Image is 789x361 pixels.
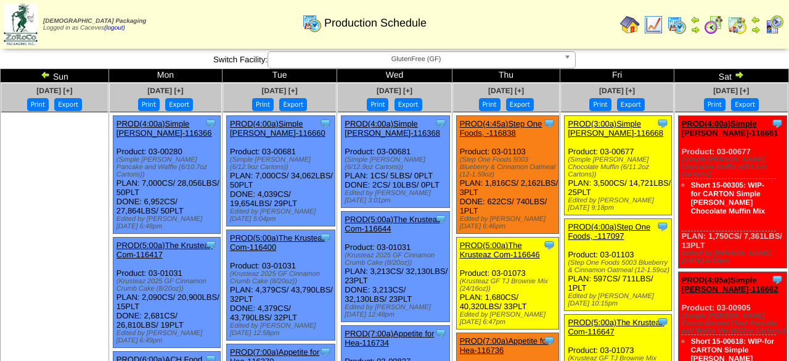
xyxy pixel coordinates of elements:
img: Tooltip [205,117,217,130]
a: PROD(4:45a)Step One Foods, -116838 [460,119,542,138]
button: Print [704,98,726,111]
a: [DATE] [+] [713,86,749,95]
button: Print [589,98,611,111]
img: Tooltip [319,117,332,130]
a: PROD(4:00a)Simple [PERSON_NAME]-116661 [682,119,779,138]
div: Edited by [PERSON_NAME] [DATE] 10:15pm [568,293,671,307]
div: Edited by [PERSON_NAME] [DATE] 6:52pm [682,250,787,265]
div: Product: 03-01031 PLAN: 4,379CS / 43,790LBS / 32PLT DONE: 4,379CS / 43,790LBS / 32PLT [226,230,335,341]
img: Tooltip [205,239,217,251]
img: arrowright.gif [690,25,700,35]
span: [DATE] [+] [599,86,635,95]
img: calendarprod.gif [667,15,687,35]
button: Print [27,98,49,111]
img: Tooltip [771,117,783,130]
img: Tooltip [543,334,555,347]
a: [DATE] [+] [377,86,412,95]
img: calendarinout.gif [727,15,747,35]
img: home.gif [620,15,640,35]
a: Short 15-00305: WIP- for CARTON Simple [PERSON_NAME] Chocolate Muffin Mix [691,181,766,215]
a: PROD(5:00a)The Krusteaz Com-116417 [117,241,213,259]
div: (Simple [PERSON_NAME] (6/12.9oz Cartons)) [230,156,335,171]
a: PROD(5:00a)The Krusteaz Com-116644 [345,215,441,233]
div: Edited by [PERSON_NAME] [DATE] 6:49pm [117,330,220,344]
div: (Simple [PERSON_NAME] Pancake and Waffle (6/10.7oz Cartons)) [117,156,220,178]
button: Export [394,98,422,111]
div: Edited by [PERSON_NAME] [DATE] 9:18pm [568,197,671,212]
img: Tooltip [543,239,555,251]
td: Wed [337,69,452,83]
div: Product: 03-00280 PLAN: 7,000CS / 28,056LBS / 50PLT DONE: 6,952CS / 27,864LBS / 50PLT [113,116,220,234]
a: [DATE] [+] [36,86,72,95]
div: Product: 03-00681 PLAN: 7,000CS / 34,062LBS / 50PLT DONE: 4,039CS / 19,654LBS / 29PLT [226,116,335,226]
img: Tooltip [771,273,783,286]
div: (Simple [PERSON_NAME] (6/12.9oz Cartons)) [345,156,449,171]
img: calendarprod.gif [302,13,322,33]
img: arrowleft.gif [41,70,51,80]
img: Tooltip [656,316,669,328]
button: Export [506,98,534,111]
a: PROD(7:00a)Appetite for Hea-116734 [345,329,434,347]
img: Tooltip [435,213,447,225]
span: Production Schedule [324,17,427,30]
div: Product: 03-01103 PLAN: 1,816CS / 2,162LBS / 3PLT DONE: 622CS / 740LBS / 1PLT [456,116,558,234]
img: zoroco-logo-small.webp [4,4,38,45]
div: Product: 03-01031 PLAN: 3,213CS / 32,130LBS / 23PLT DONE: 3,213CS / 32,130LBS / 23PLT [341,212,450,322]
td: Fri [560,69,674,83]
div: (Krusteaz 2025 GF Cinnamon Crumb Cake (8/20oz)) [117,278,220,293]
button: Export [279,98,307,111]
img: arrowright.gif [751,25,761,35]
div: Product: 03-01103 PLAN: 597CS / 711LBS / 1PLT [565,219,672,311]
a: PROD(4:00a)Simple [PERSON_NAME]-116368 [345,119,440,138]
button: Export [617,98,645,111]
button: Print [138,98,160,111]
img: line_graph.gif [644,15,663,35]
div: (Simple [PERSON_NAME] Chocolate Muffin (6/11.2oz Cartons)) [682,156,787,178]
div: (Krusteaz 2025 GF Cinnamon Crumb Cake (8/20oz)) [230,270,335,285]
div: Edited by [PERSON_NAME] [DATE] 12:48pm [345,304,449,318]
td: Thu [452,69,560,83]
button: Print [367,98,388,111]
td: Sat [674,69,788,83]
button: Export [165,98,193,111]
a: PROD(4:05a)Simple [PERSON_NAME]-116662 [682,275,779,294]
div: (Simple [PERSON_NAME] Chocolate Muffin (6/11.2oz Cartons)) [568,156,671,178]
div: (Krusteaz GF TJ Brownie Mix (24/16oz)) [460,278,558,293]
div: Product: 03-00677 PLAN: 3,500CS / 14,721LBS / 25PLT [565,116,672,215]
div: Edited by [PERSON_NAME] [DATE] 3:01pm [345,189,449,204]
td: Tue [222,69,337,83]
img: arrowleft.gif [751,15,761,25]
img: Tooltip [656,220,669,233]
div: Product: 03-00681 PLAN: 1CS / 5LBS / 0PLT DONE: 2CS / 10LBS / 0PLT [341,116,450,208]
a: PROD(5:00a)The Krusteaz Com-116646 [460,241,540,259]
a: [DATE] [+] [262,86,298,95]
a: PROD(7:00a)Appetite for Hea-116736 [460,336,549,355]
div: (Krusteaz 2025 GF Cinnamon Crumb Cake (8/20oz)) [345,252,449,267]
span: Logged in as Caceves [43,18,146,31]
button: Print [252,98,274,111]
a: PROD(4:00a)Step One Foods, -117097 [568,222,650,241]
a: PROD(5:00a)The Krusteaz Com-116400 [230,233,326,252]
a: PROD(4:00a)Simple [PERSON_NAME]-116660 [230,119,325,138]
div: Product: 03-01031 PLAN: 2,090CS / 20,900LBS / 15PLT DONE: 2,681CS / 26,810LBS / 19PLT [113,238,220,348]
div: (Simple [PERSON_NAME] Cocoa Almond Flour Pancake and Waffle Mix (6/10oz Cartons)) [682,312,787,334]
a: [DATE] [+] [147,86,183,95]
div: Edited by [PERSON_NAME] [DATE] 12:58pm [230,322,335,337]
div: Edited by [PERSON_NAME] [DATE] 6:47pm [460,311,558,326]
img: arrowleft.gif [690,15,700,25]
a: (logout) [104,25,125,31]
img: Tooltip [319,346,332,358]
span: [DEMOGRAPHIC_DATA] Packaging [43,18,146,25]
div: Edited by [PERSON_NAME] [DATE] 6:48pm [117,215,220,230]
img: arrowright.gif [734,70,744,80]
div: Product: 03-01073 PLAN: 1,680CS / 40,320LBS / 33PLT [456,238,558,330]
td: Sun [1,69,109,83]
div: (Step One Foods 5003 Blueberry & Cinnamon Oatmeal (12-1.59oz) [460,156,558,178]
img: calendarcustomer.gif [764,15,784,35]
img: calendarblend.gif [704,15,724,35]
div: Edited by [PERSON_NAME] [DATE] 5:04pm [230,208,335,223]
